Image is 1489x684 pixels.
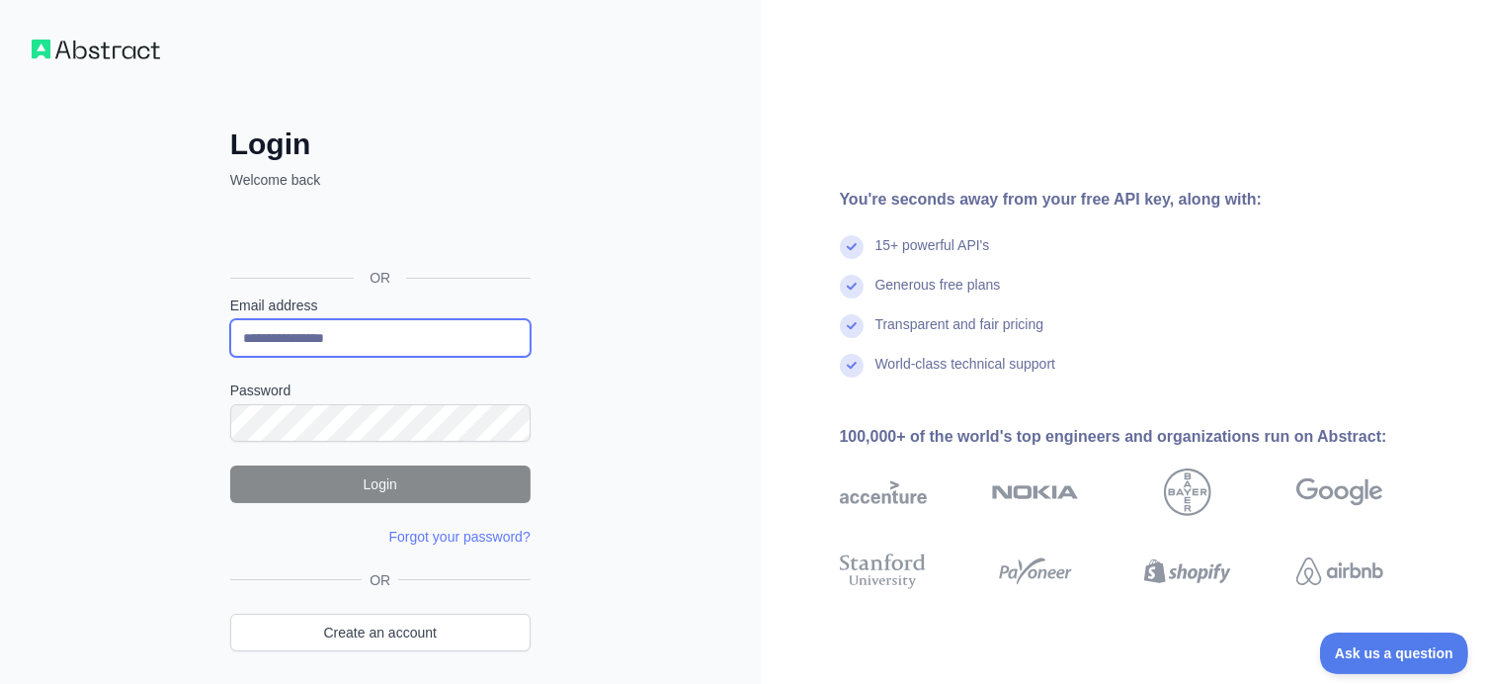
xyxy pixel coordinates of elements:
[362,570,398,590] span: OR
[230,296,531,315] label: Email address
[875,275,1001,314] div: Generous free plans
[220,212,537,255] iframe: כפתור לכניסה באמצעות חשבון Google
[875,314,1044,354] div: Transparent and fair pricing
[230,170,531,190] p: Welcome back
[992,550,1079,593] img: payoneer
[875,354,1056,393] div: World-class technical support
[840,314,864,338] img: check mark
[230,614,531,651] a: Create an account
[1296,550,1383,593] img: airbnb
[354,268,406,288] span: OR
[840,354,864,378] img: check mark
[1296,469,1383,516] img: google
[840,235,864,259] img: check mark
[32,40,160,59] img: Workflow
[1144,550,1231,593] img: shopify
[840,469,927,516] img: accenture
[992,469,1079,516] img: nokia
[389,529,531,545] a: Forgot your password?
[840,550,927,593] img: stanford university
[875,235,990,275] div: 15+ powerful API's
[840,275,864,299] img: check mark
[840,188,1447,212] div: You're seconds away from your free API key, along with:
[230,466,531,503] button: Login
[1164,469,1211,516] img: bayer
[840,425,1447,449] div: 100,000+ of the world's top engineers and organizations run on Abstract:
[1320,633,1469,674] iframe: Toggle Customer Support
[230,127,531,162] h2: Login
[230,381,531,400] label: Password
